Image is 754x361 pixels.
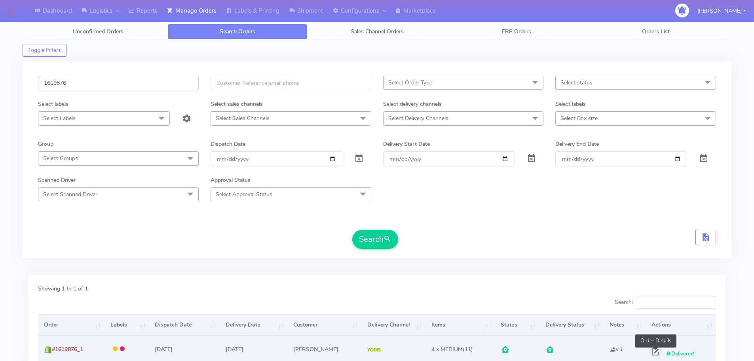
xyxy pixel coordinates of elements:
i: x 1 [610,346,623,353]
th: Delivery Channel: activate to sort column ascending [361,314,425,336]
span: Select Groups [43,155,78,162]
img: shopify.png [44,346,52,353]
label: Delivery End Date [555,140,599,148]
span: Sales Channel Orders [351,28,404,35]
span: Select Delivery Channels [388,115,448,122]
input: Order Id [38,76,199,90]
input: Search: [636,296,716,309]
button: [PERSON_NAME] [691,3,752,19]
span: Select Box size [560,115,598,122]
span: Unconfirmed Orders [73,28,123,35]
span: (11) [431,346,473,353]
th: Dispatch Date: activate to sort column ascending [149,314,220,336]
th: Status: activate to sort column ascending [495,314,539,336]
span: Delivered [666,350,694,357]
span: Select status [560,79,593,86]
label: Search: [615,296,716,309]
th: Delivery Status: activate to sort column ascending [539,314,604,336]
span: 4 x MEDIUM [431,346,463,353]
button: Search [352,230,398,249]
label: Showing 1 to 1 of 1 [38,285,88,293]
label: Approval Status [211,176,251,184]
span: ERP Orders [502,28,531,35]
span: Orders List [642,28,670,35]
img: Yodel [367,348,381,352]
th: Items: activate to sort column ascending [425,314,495,336]
span: Select Order Type [388,79,432,86]
th: Customer: activate to sort column ascending [287,314,361,336]
label: Group [38,140,53,148]
label: Scanned Driver [38,176,76,184]
button: Toggle Filters [23,44,66,57]
label: Select labels [38,100,68,108]
th: Order: activate to sort column ascending [38,314,104,336]
th: Delivery Date: activate to sort column ascending [220,314,287,336]
label: Select sales channels [211,100,263,108]
span: #1619876_1 [52,346,83,353]
th: Labels: activate to sort column ascending [104,314,149,336]
ul: Tabs [28,24,726,39]
span: Search Orders [220,28,255,35]
input: Customer Reference(email,phone) [211,76,371,90]
span: Select Approval Status [216,191,272,198]
label: Select labels [555,100,586,108]
label: Select delivery channels [383,100,442,108]
span: Select Labels [43,115,76,122]
label: Dispatch Date [211,140,245,148]
th: Actions: activate to sort column ascending [646,314,716,336]
th: Notes: activate to sort column ascending [604,314,646,336]
span: Select Scanned Driver [43,191,97,198]
span: Select Sales Channels [216,115,270,122]
label: Delivery Start Date [383,140,430,148]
